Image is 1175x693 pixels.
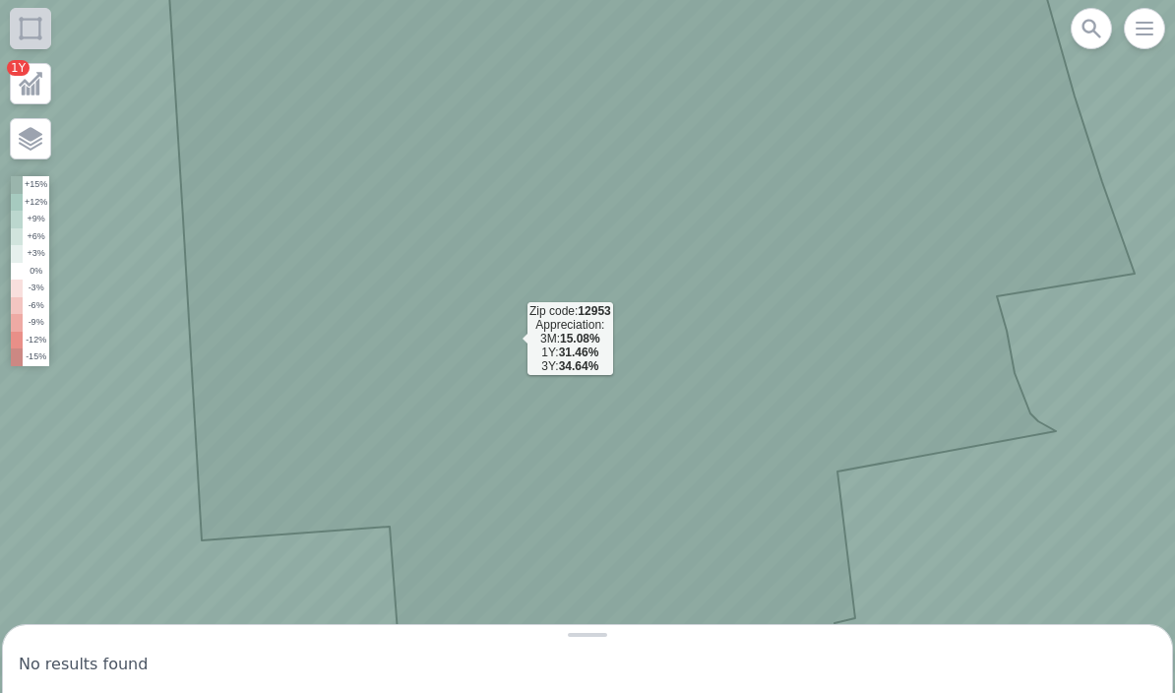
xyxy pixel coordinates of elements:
[23,176,49,194] td: +15%
[23,280,49,297] td: -3%
[7,60,30,76] div: 1Y
[23,211,49,228] td: +9%
[23,332,49,349] td: -12%
[23,297,49,315] td: -6%
[19,653,1156,676] div: No results found
[23,228,49,246] td: +6%
[23,263,49,281] td: 0%
[23,348,49,366] td: -15%
[23,194,49,212] td: +12%
[23,245,49,263] td: +3%
[23,314,49,332] td: -9%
